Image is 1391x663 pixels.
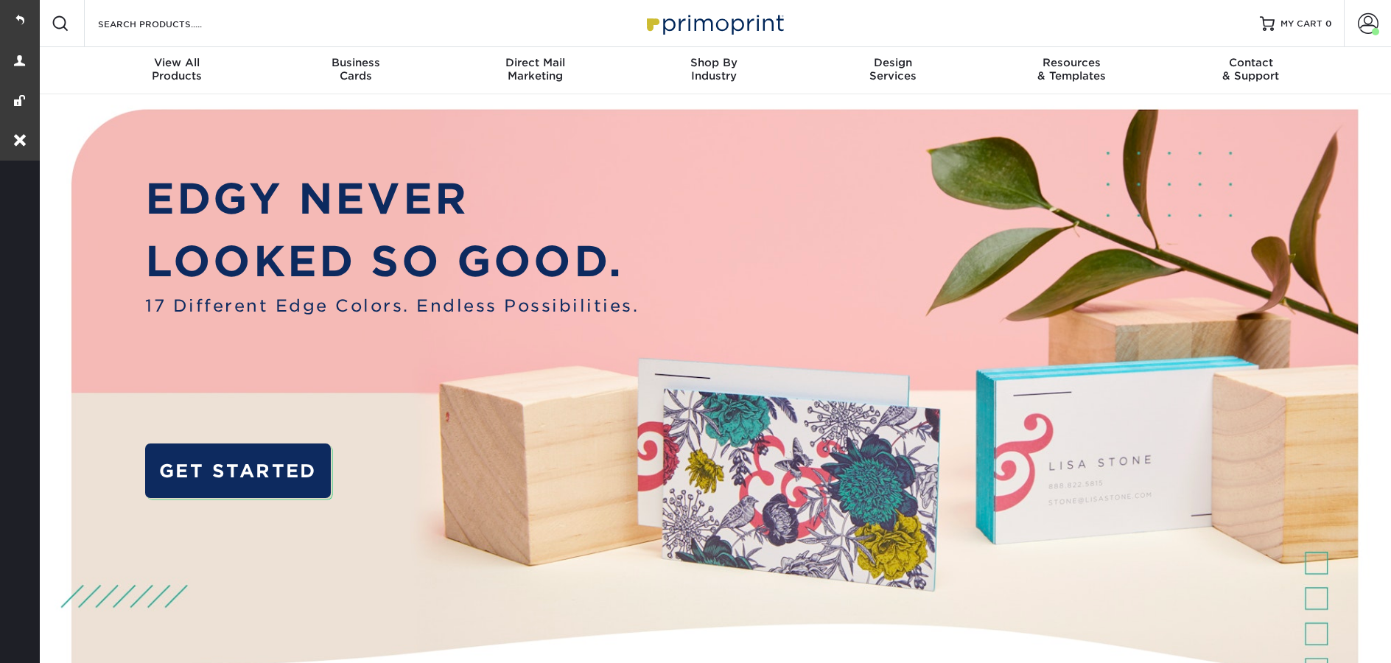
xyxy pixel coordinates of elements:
[446,56,625,69] span: Direct Mail
[267,56,446,83] div: Cards
[1161,47,1340,94] a: Contact& Support
[88,56,267,83] div: Products
[625,47,804,94] a: Shop ByIndustry
[267,47,446,94] a: BusinessCards
[982,56,1161,69] span: Resources
[1161,56,1340,69] span: Contact
[446,56,625,83] div: Marketing
[982,56,1161,83] div: & Templates
[1280,18,1322,30] span: MY CART
[625,56,804,69] span: Shop By
[88,56,267,69] span: View All
[88,47,267,94] a: View AllProducts
[145,293,639,318] span: 17 Different Edge Colors. Endless Possibilities.
[446,47,625,94] a: Direct MailMarketing
[803,47,982,94] a: DesignServices
[625,56,804,83] div: Industry
[145,443,331,499] a: GET STARTED
[145,231,639,293] p: LOOKED SO GOOD.
[1325,18,1332,29] span: 0
[803,56,982,69] span: Design
[145,168,639,231] p: EDGY NEVER
[1161,56,1340,83] div: & Support
[640,7,788,39] img: Primoprint
[982,47,1161,94] a: Resources& Templates
[97,15,240,32] input: SEARCH PRODUCTS.....
[803,56,982,83] div: Services
[267,56,446,69] span: Business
